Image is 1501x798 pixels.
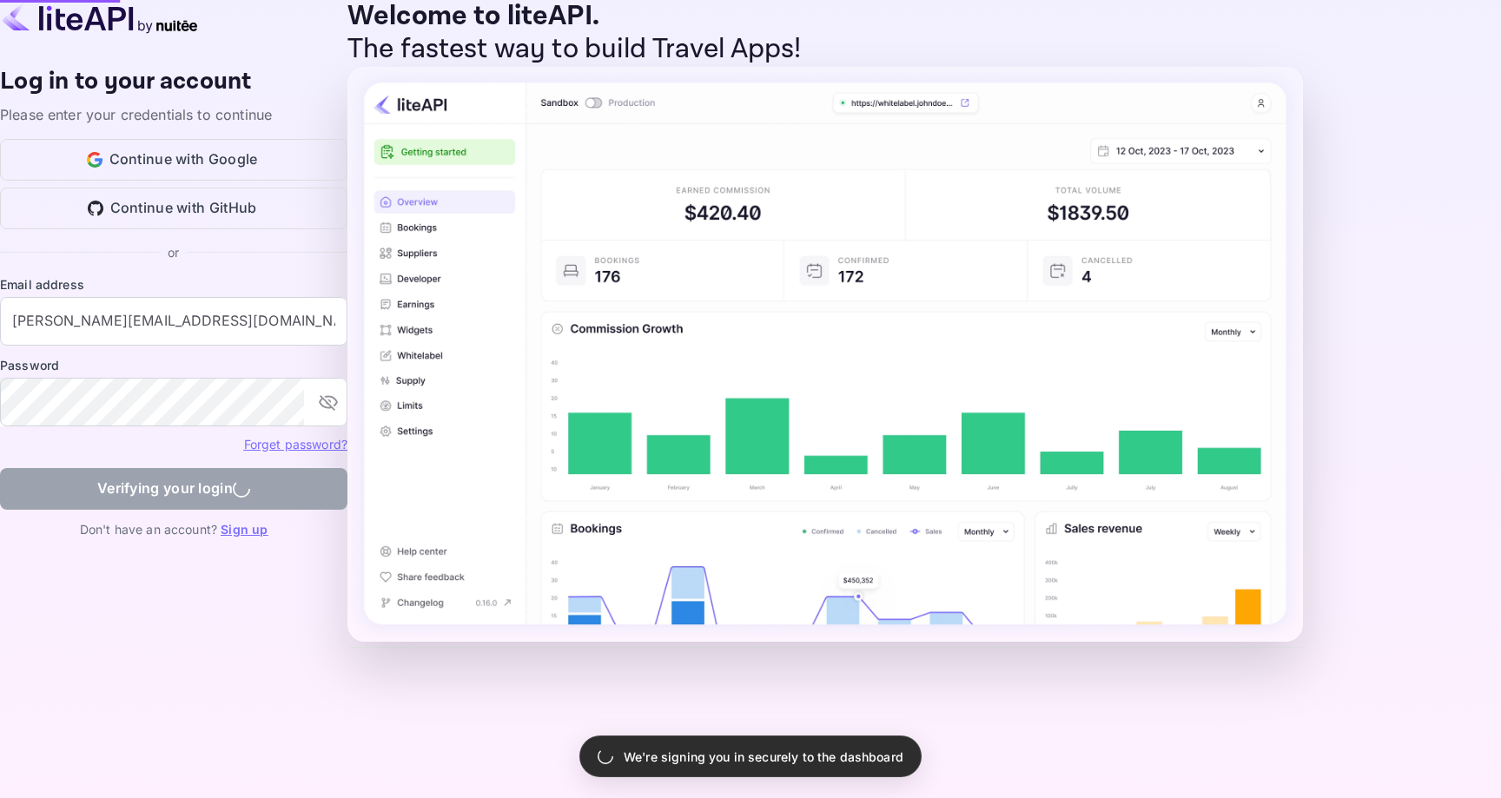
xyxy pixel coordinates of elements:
img: liteAPI Dashboard Preview [347,67,1303,642]
p: We're signing you in securely to the dashboard [624,748,903,766]
p: or [168,243,179,261]
a: Sign up [221,522,268,537]
a: Forget password? [244,435,347,452]
p: The fastest way to build Travel Apps! [347,33,1303,66]
button: toggle password visibility [311,385,346,419]
a: Forget password? [244,437,347,452]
